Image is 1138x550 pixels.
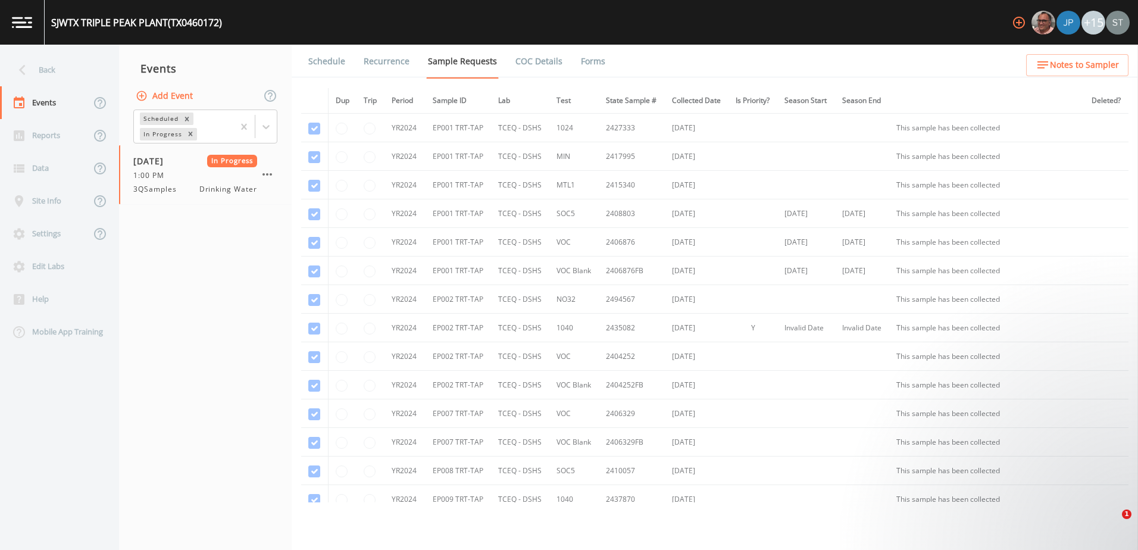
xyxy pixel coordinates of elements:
[384,228,426,257] td: YR2024
[599,314,664,342] td: 2435082
[549,142,599,171] td: MIN
[1098,510,1126,538] iframe: Intercom live chat
[426,342,491,371] td: EP002 TRT-TAP
[665,114,729,142] td: [DATE]
[889,142,1084,171] td: This sample has been collected
[491,371,549,399] td: TCEQ - DSHS
[665,485,729,514] td: [DATE]
[599,399,664,428] td: 2406329
[889,399,1084,428] td: This sample has been collected
[549,257,599,285] td: VOC Blank
[889,485,1084,514] td: This sample has been collected
[1050,58,1119,73] span: Notes to Sampler
[426,228,491,257] td: EP001 TRT-TAP
[491,228,549,257] td: TCEQ - DSHS
[599,171,664,199] td: 2415340
[665,228,729,257] td: [DATE]
[889,199,1084,228] td: This sample has been collected
[777,228,834,257] td: [DATE]
[133,155,172,167] span: [DATE]
[579,45,607,78] a: Forms
[426,285,491,314] td: EP002 TRT-TAP
[549,428,599,457] td: VOC Blank
[426,171,491,199] td: EP001 TRT-TAP
[549,342,599,371] td: VOC
[426,142,491,171] td: EP001 TRT-TAP
[426,457,491,485] td: EP008 TRT-TAP
[889,171,1084,199] td: This sample has been collected
[549,457,599,485] td: SOC5
[491,485,549,514] td: TCEQ - DSHS
[491,342,549,371] td: TCEQ - DSHS
[140,128,184,140] div: In Progress
[491,171,549,199] td: TCEQ - DSHS
[491,114,549,142] td: TCEQ - DSHS
[549,199,599,228] td: SOC5
[549,314,599,342] td: 1040
[777,88,834,114] th: Season Start
[491,199,549,228] td: TCEQ - DSHS
[207,155,258,167] span: In Progress
[1031,11,1056,35] div: Mike Franklin
[491,285,549,314] td: TCEQ - DSHS
[491,257,549,285] td: TCEQ - DSHS
[549,171,599,199] td: MTL1
[835,257,889,285] td: [DATE]
[665,342,729,371] td: [DATE]
[549,485,599,514] td: 1040
[599,142,664,171] td: 2417995
[384,88,426,114] th: Period
[51,15,222,30] div: SJWTX TRIPLE PEAK PLANT (TX0460172)
[599,114,664,142] td: 2427333
[889,314,1084,342] td: This sample has been collected
[729,314,777,342] td: Y
[180,112,193,125] div: Remove Scheduled
[599,457,664,485] td: 2410057
[426,88,491,114] th: Sample ID
[549,228,599,257] td: VOC
[599,199,664,228] td: 2408803
[1026,54,1128,76] button: Notes to Sampler
[1106,11,1130,35] img: 8315ae1e0460c39f28dd315f8b59d613
[384,171,426,199] td: YR2024
[889,114,1084,142] td: This sample has been collected
[835,228,889,257] td: [DATE]
[1084,88,1128,114] th: Deleted?
[384,371,426,399] td: YR2024
[665,371,729,399] td: [DATE]
[889,257,1084,285] td: This sample has been collected
[1122,510,1131,519] span: 1
[549,114,599,142] td: 1024
[426,257,491,285] td: EP001 TRT-TAP
[140,112,180,125] div: Scheduled
[889,342,1084,371] td: This sample has been collected
[665,88,729,114] th: Collected Date
[426,428,491,457] td: EP007 TRT-TAP
[426,371,491,399] td: EP002 TRT-TAP
[307,45,347,78] a: Schedule
[384,285,426,314] td: YR2024
[491,314,549,342] td: TCEQ - DSHS
[426,314,491,342] td: EP002 TRT-TAP
[384,257,426,285] td: YR2024
[119,145,292,205] a: [DATE]In Progress1:00 PM3QSamplesDrinking Water
[889,285,1084,314] td: This sample has been collected
[362,45,411,78] a: Recurrence
[328,88,357,114] th: Dup
[665,171,729,199] td: [DATE]
[384,485,426,514] td: YR2024
[777,314,834,342] td: Invalid Date
[599,371,664,399] td: 2404252FB
[549,88,599,114] th: Test
[514,45,564,78] a: COC Details
[835,199,889,228] td: [DATE]
[384,457,426,485] td: YR2024
[665,428,729,457] td: [DATE]
[599,342,664,371] td: 2404252
[426,199,491,228] td: EP001 TRT-TAP
[491,457,549,485] td: TCEQ - DSHS
[384,199,426,228] td: YR2024
[133,170,171,181] span: 1:00 PM
[1081,11,1105,35] div: +15
[384,399,426,428] td: YR2024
